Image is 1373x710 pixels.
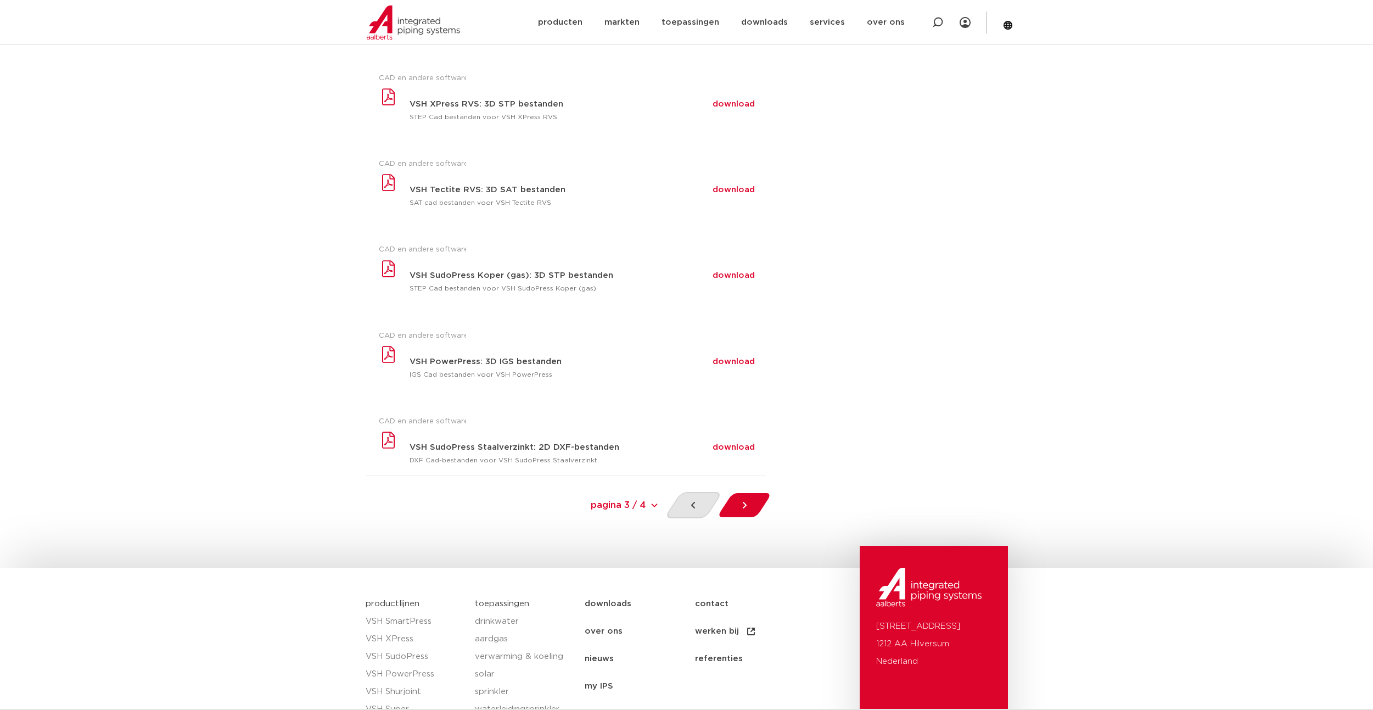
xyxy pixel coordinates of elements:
[585,618,695,645] a: over ons
[410,113,766,121] p: STEP Cad bestanden voor VSH XPress RVS
[713,186,755,194] a: download
[585,645,695,673] a: nieuws
[379,159,468,169] span: CAD en andere software
[695,618,805,645] a: werken bij
[410,371,766,378] p: IGS Cad bestanden voor VSH PowerPress
[475,630,574,648] a: aardgas
[475,613,574,630] a: drinkwater
[410,100,621,108] h3: VSH XPress RVS: 3D STP bestanden
[475,600,529,608] a: toepassingen
[713,357,755,366] a: download
[379,245,468,255] span: CAD en andere software
[585,590,854,700] nav: Menu
[713,443,755,451] a: download
[379,74,468,83] span: CAD en andere software
[585,673,695,700] a: my IPS
[366,666,464,683] a: VSH PowerPress
[366,600,419,608] a: productlijnen
[410,284,766,292] p: STEP Cad bestanden voor VSH SudoPress Koper (gas)
[585,590,695,618] a: downloads
[876,618,991,670] p: [STREET_ADDRESS] 1212 AA Hilversum Nederland
[475,648,574,666] a: verwarming & koeling
[713,100,755,108] a: download
[366,683,464,701] a: VSH Shurjoint
[379,331,468,341] span: CAD en andere software
[713,271,755,279] a: download
[475,666,574,683] a: solar
[366,630,464,648] a: VSH XPress
[410,456,766,464] p: DXF Cad-bestanden voor VSH SudoPress Staalverzinkt
[410,443,621,451] h3: VSH SudoPress Staalverzinkt: 2D DXF-bestanden
[695,590,805,618] a: contact
[410,199,766,206] p: SAT cad bestanden voor VSH Tectite RVS
[475,683,574,701] a: sprinkler
[410,271,621,279] h3: VSH SudoPress Koper (gas): 3D STP bestanden
[366,613,464,630] a: VSH SmartPress
[366,648,464,666] a: VSH SudoPress
[410,357,621,366] h3: VSH PowerPress: 3D IGS bestanden
[695,645,805,673] a: referenties
[410,186,621,194] h3: VSH Tectite RVS: 3D SAT bestanden
[379,417,468,427] span: CAD en andere software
